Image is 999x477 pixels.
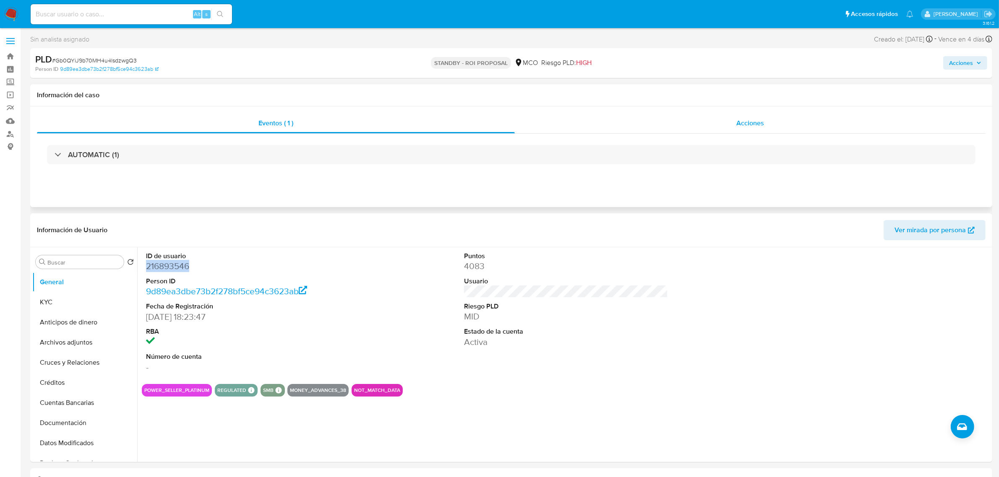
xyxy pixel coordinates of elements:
[68,150,119,159] h3: AUTOMATIC (1)
[32,312,137,332] button: Anticipos de dinero
[576,58,592,67] span: HIGH
[851,10,898,18] span: Accesos rápidos
[60,65,159,73] a: 9d89ea3dbe73b2f278bf5ce94c3623ab
[205,10,208,18] span: s
[464,251,668,261] dt: Puntos
[884,220,986,240] button: Ver mirada por persona
[32,353,137,373] button: Cruces y Relaciones
[934,10,981,18] p: felipe.cayon@mercadolibre.com
[146,302,350,311] dt: Fecha de Registración
[194,10,201,18] span: Alt
[949,56,973,70] span: Acciones
[146,251,350,261] dt: ID de usuario
[895,220,966,240] span: Ver mirada por persona
[35,52,52,66] b: PLD
[984,10,993,18] a: Salir
[32,433,137,453] button: Datos Modificados
[35,65,58,73] b: Person ID
[938,35,984,44] span: Vence en 4 días
[32,373,137,393] button: Créditos
[464,277,668,286] dt: Usuario
[541,58,592,67] span: Riesgo PLD:
[464,327,668,336] dt: Estado de la cuenta
[146,352,350,361] dt: Número de cuenta
[127,259,134,268] button: Volver al orden por defecto
[146,327,350,336] dt: RBA
[464,302,668,311] dt: Riesgo PLD
[258,118,293,128] span: Eventos ( 1 )
[146,260,350,272] dd: 216893546
[32,332,137,353] button: Archivos adjuntos
[30,35,89,44] span: Sin analista asignado
[514,58,538,67] div: MCO
[32,413,137,433] button: Documentación
[32,272,137,292] button: General
[464,311,668,322] dd: MID
[431,57,511,69] p: STANDBY - ROI PROPOSAL
[37,226,107,234] h1: Información de Usuario
[943,56,987,70] button: Acciones
[52,56,137,65] span: # Gb0QYiJ9b70MH4u4lsdzwgQ3
[736,118,764,128] span: Acciones
[47,259,120,266] input: Buscar
[906,10,913,18] a: Notificaciones
[32,453,137,473] button: Devices Geolocation
[47,145,976,164] div: AUTOMATIC (1)
[464,336,668,348] dd: Activa
[874,34,933,45] div: Creado el: [DATE]
[211,8,229,20] button: search-icon
[146,285,308,297] a: 9d89ea3dbe73b2f278bf5ce94c3623ab
[146,277,350,286] dt: Person ID
[32,292,137,312] button: KYC
[31,9,232,20] input: Buscar usuario o caso...
[32,393,137,413] button: Cuentas Bancarias
[146,311,350,323] dd: [DATE] 18:23:47
[934,34,936,45] span: -
[146,361,350,373] dd: -
[464,260,668,272] dd: 4083
[37,91,986,99] h1: Información del caso
[39,259,46,265] button: Buscar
